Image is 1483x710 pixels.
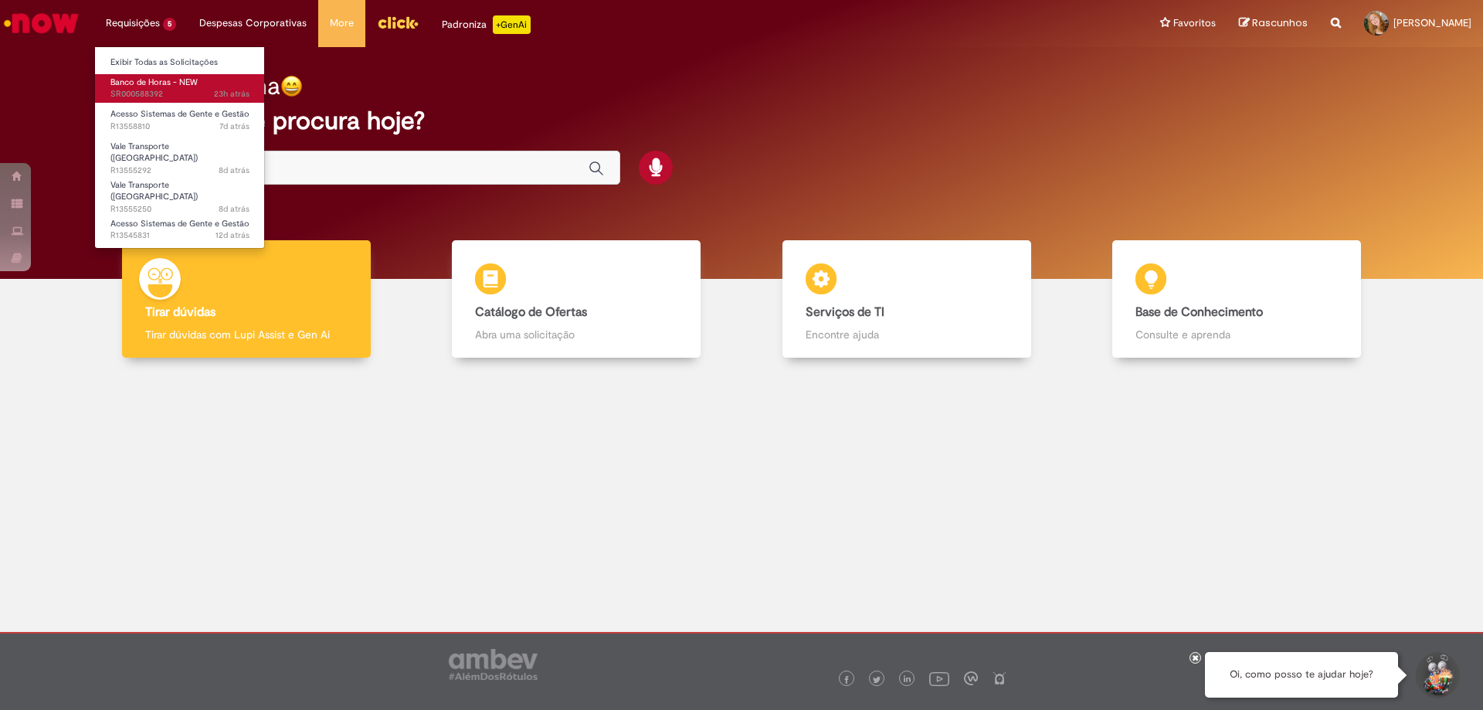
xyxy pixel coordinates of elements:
[219,203,249,215] span: 8d atrás
[95,177,265,210] a: Aberto R13555250 : Vale Transporte (VT)
[106,15,160,31] span: Requisições
[110,141,198,165] span: Vale Transporte ([GEOGRAPHIC_DATA])
[929,668,949,688] img: logo_footer_youtube.png
[475,327,677,342] p: Abra uma solicitação
[215,229,249,241] span: 12d atrás
[95,216,265,244] a: Aberto R13545831 : Acesso Sistemas de Gente e Gestão
[475,304,587,320] b: Catálogo de Ofertas
[2,8,81,39] img: ServiceNow
[95,138,265,172] a: Aberto R13555292 : Vale Transporte (VT)
[219,165,249,176] span: 8d atrás
[110,108,249,120] span: Acesso Sistemas de Gente e Gestão
[95,106,265,134] a: Aberto R13558810 : Acesso Sistemas de Gente e Gestão
[412,240,742,358] a: Catálogo de Ofertas Abra uma solicitação
[110,218,249,229] span: Acesso Sistemas de Gente e Gestão
[81,240,412,358] a: Tirar dúvidas Tirar dúvidas com Lupi Assist e Gen Ai
[1135,327,1338,342] p: Consulte e aprenda
[806,327,1008,342] p: Encontre ajuda
[993,671,1006,685] img: logo_footer_naosei.png
[377,11,419,34] img: click_logo_yellow_360x200.png
[163,18,176,31] span: 5
[1205,652,1398,698] div: Oi, como posso te ajudar hoje?
[145,327,348,342] p: Tirar dúvidas com Lupi Assist e Gen Ai
[95,74,265,103] a: Aberto SR000588392 : Banco de Horas - NEW
[219,121,249,132] span: 7d atrás
[1393,16,1471,29] span: [PERSON_NAME]
[904,675,911,685] img: logo_footer_linkedin.png
[1252,15,1308,30] span: Rascunhos
[215,229,249,241] time: 18/09/2025 09:04:08
[95,54,265,71] a: Exibir Todas as Solicitações
[741,240,1072,358] a: Serviços de TI Encontre ajuda
[214,88,249,100] time: 29/09/2025 08:44:53
[806,304,884,320] b: Serviços de TI
[199,15,307,31] span: Despesas Corporativas
[219,165,249,176] time: 22/09/2025 13:52:21
[1413,652,1460,698] button: Iniciar Conversa de Suporte
[873,676,881,684] img: logo_footer_twitter.png
[110,203,249,216] span: R13555250
[214,88,249,100] span: 23h atrás
[1239,16,1308,31] a: Rascunhos
[1135,304,1263,320] b: Base de Conhecimento
[110,229,249,242] span: R13545831
[442,15,531,34] div: Padroniza
[280,75,303,97] img: happy-face.png
[449,649,538,680] img: logo_footer_ambev_rotulo_gray.png
[145,304,215,320] b: Tirar dúvidas
[219,121,249,132] time: 23/09/2025 12:11:59
[219,203,249,215] time: 22/09/2025 13:43:03
[110,121,249,133] span: R13558810
[110,88,249,100] span: SR000588392
[843,676,850,684] img: logo_footer_facebook.png
[493,15,531,34] p: +GenAi
[110,76,198,88] span: Banco de Horas - NEW
[1173,15,1216,31] span: Favoritos
[94,46,265,249] ul: Requisições
[330,15,354,31] span: More
[110,179,198,203] span: Vale Transporte ([GEOGRAPHIC_DATA])
[1072,240,1403,358] a: Base de Conhecimento Consulte e aprenda
[964,671,978,685] img: logo_footer_workplace.png
[110,165,249,177] span: R13555292
[134,107,1350,134] h2: O que você procura hoje?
